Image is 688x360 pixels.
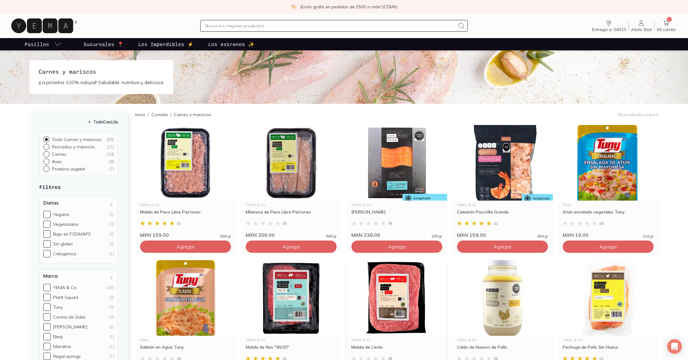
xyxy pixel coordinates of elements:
[39,68,164,76] h1: Carnes y mariscos
[43,343,51,350] input: Marativa(1)
[43,333,51,340] input: Benji(1)
[563,241,654,253] button: Agregar
[452,260,553,336] img: Caldo Hueso Pollo Artesana YEMA
[109,212,114,217] div: (5)
[457,203,548,207] div: YEMA & Co
[138,41,193,48] p: Los Imperdibles ⚡️
[246,241,337,253] button: Agregar
[563,344,654,355] div: Pechuga de Pollo Sin Hueso
[109,251,114,256] div: (1)
[135,125,236,201] img: 34177 molida pavo libre pastoreo yema copia
[140,338,231,342] div: Tuny
[457,209,548,220] div: Camarón Pacotilla Grande
[205,22,455,29] input: Busca los mejores productos
[558,125,659,201] img: Atun ensalada vegetales Tuny
[145,112,151,118] span: /
[241,260,342,336] img: 33712 Molida de Res 90-10
[52,159,62,164] p: Aves
[43,230,51,238] input: Bajo en FODMAPS(2)
[246,344,337,355] div: Molida de Res "90/10"
[174,112,211,118] p: Carnes y mariscos
[537,234,548,238] span: 454 gr
[53,354,81,359] div: Regal springs
[452,125,553,238] a: Camaron Pacotilla Grande YEMAYEMA & CoCamarón Pacotilla Grande(1)MXN 159.00454 gr
[563,209,654,220] div: Atún ensalada vegetales Tuny
[326,234,337,238] span: 500 gr
[43,313,51,321] input: Cocina de Galia(2)
[346,125,447,238] a: 33953 salmon ahumado noruego yemaYEMA & Co[PERSON_NAME](0)MXN 239.00200 gr
[432,234,442,238] span: 200 gr
[43,323,51,331] input: [PERSON_NAME](2)
[109,344,114,349] div: (1)
[617,112,659,117] p: 58 productos para ti
[109,221,114,227] div: (3)
[558,125,659,238] a: Atun ensalada vegetales TunyTunyAtún ensalada vegetales Tuny(0)MXN 19.00110 gr
[657,27,676,32] span: Mi carrito
[135,125,236,238] a: 34177 molida pavo libre pastoreo yema copiaYEMA & CoMolida de Pavo Libre Pastoreo(1)MXN 159.00500 gr
[43,273,58,279] h4: Marca
[246,203,337,207] div: YEMA & Co
[39,119,118,125] a: ← TodoComida
[43,250,51,257] input: Cetogénica(1)
[592,27,626,32] span: Entrega a: 04310
[23,38,63,50] a: pasillo-todos-link
[39,78,164,87] p: ¡La proteína 100% natural! Saludable, nutritiva y deliciosa.
[43,353,51,360] input: Regal springs(1)
[25,41,49,48] p: Pasillos
[599,244,617,250] span: Agregar
[351,209,442,220] div: [PERSON_NAME]
[246,232,275,238] span: MXN 209.00
[351,203,442,207] div: YEMA & Co
[53,251,76,256] div: Cetogénica
[106,151,114,157] div: ( 19 )
[43,284,51,291] input: YEMA & Co(43)
[140,344,231,355] div: Salmón en Agua Tuny
[558,260,659,336] img: 33650 - pechuga-sin-hueso-yema-1
[109,324,114,330] div: (2)
[494,244,511,250] span: Agregar
[177,244,194,250] span: Agregar
[600,221,604,225] span: ( 0 )
[52,137,101,142] p: Todo Carnes y mariscos
[109,159,114,164] div: ( 9 )
[246,209,337,220] div: Milanesa de Pavo Libre Pastoreo
[106,144,114,150] div: ( 21 )
[109,231,114,237] div: (2)
[563,203,654,207] div: Tuny
[43,200,59,206] h4: Dietas
[300,4,397,10] p: ¡Envío gratis en pedidos de $500 o más! (CDMX)
[457,344,548,355] div: Caldo de Huesos de Pollo
[246,338,337,342] div: YEMA & Co
[84,41,123,48] p: Sucursales 📍
[631,27,652,32] span: ¡Hola, Itza!
[52,144,95,150] p: Pescados y mariscos
[291,4,296,10] img: check
[241,125,342,201] img: 34176 milanesa de pavo libre pastoreo yema
[107,285,114,290] div: (43)
[220,234,231,238] span: 500 gr
[140,241,231,253] button: Agregar
[388,221,392,225] span: ( 0 )
[39,196,118,264] div: Dietas
[39,184,61,190] strong: Filtros
[208,41,254,48] p: Los estrenos ✨
[457,241,548,253] button: Agregar
[43,240,51,248] input: Sin gluten(2)
[109,334,114,339] div: (1)
[137,38,195,50] a: Los Imperdibles ⚡️
[494,221,498,225] span: ( 1 )
[388,244,406,250] span: Agregar
[589,19,628,32] a: Entrega a: 04310
[53,231,91,237] div: Bajo en FODMAPS
[109,354,114,359] div: (1)
[207,38,256,50] a: Los estrenos ✨
[563,338,654,342] div: YEMA & Co
[53,285,76,290] div: YEMA & Co
[283,221,287,225] span: ( 0 )
[667,339,682,354] div: Open Intercom Messenger
[53,314,85,320] div: Cocina de Galia
[346,125,447,201] img: 33953 salmon ahumado noruego yema
[82,38,125,50] a: Sucursales 📍
[457,338,548,342] div: YEMA & Co
[53,334,63,339] div: Benji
